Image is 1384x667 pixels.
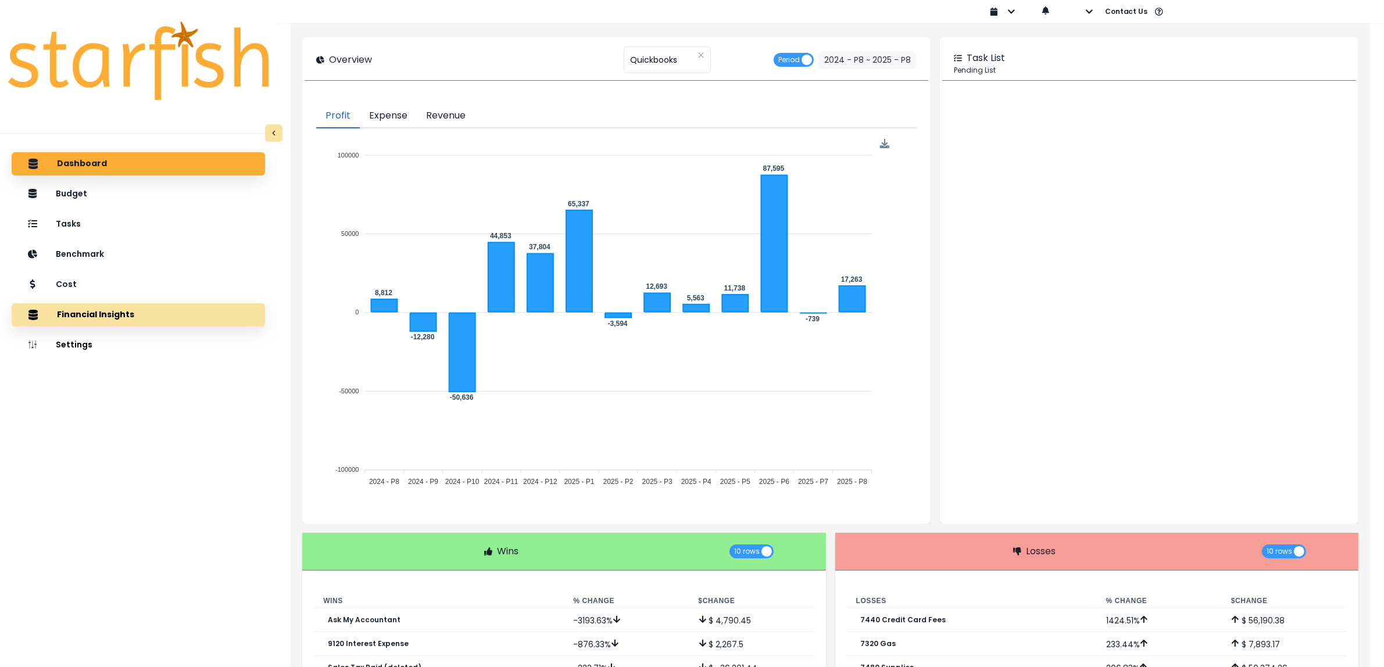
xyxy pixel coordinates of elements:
[564,594,689,608] th: % Change
[689,594,814,608] th: $ Change
[1222,594,1347,608] th: $ Change
[339,388,359,395] tspan: -50000
[689,608,814,632] td: $ 4,790.45
[12,182,265,206] button: Budget
[417,104,475,128] button: Revenue
[1222,632,1347,656] td: $ 7,893.17
[698,49,704,61] button: Clear
[56,249,104,259] p: Benchmark
[760,478,790,486] tspan: 2025 - P6
[880,139,890,149] img: Download Profit
[12,303,265,327] button: Financial Insights
[689,632,814,656] td: $ 2,267.5
[12,213,265,236] button: Tasks
[720,478,750,486] tspan: 2025 - P5
[497,544,518,558] p: Wins
[12,152,265,175] button: Dashboard
[12,243,265,266] button: Benchmark
[698,52,704,59] svg: close
[847,594,1097,608] th: Losses
[12,273,265,296] button: Cost
[799,478,829,486] tspan: 2025 - P7
[341,230,359,237] tspan: 50000
[1097,594,1222,608] th: % Change
[445,478,480,486] tspan: 2024 - P10
[1026,544,1056,558] p: Losses
[861,640,896,648] p: 7320 Gas
[56,279,77,289] p: Cost
[1097,632,1222,656] td: 233.44 %
[408,478,438,486] tspan: 2024 - P9
[56,189,87,199] p: Budget
[360,104,417,128] button: Expense
[564,478,595,486] tspan: 2025 - P1
[954,65,1344,76] p: Pending List
[564,608,689,632] td: -3193.63 %
[564,632,689,656] td: -876.33 %
[967,51,1005,65] p: Task List
[681,478,711,486] tspan: 2025 - P4
[316,104,360,128] button: Profit
[1222,608,1347,632] td: $ 56,190.38
[12,333,265,357] button: Settings
[734,544,760,558] span: 10 rows
[335,467,359,474] tspan: -100000
[328,640,409,648] p: 9120 Interest Expense
[880,139,890,149] div: Menu
[356,309,359,316] tspan: 0
[314,594,564,608] th: Wins
[484,478,518,486] tspan: 2024 - P11
[338,152,359,159] tspan: 100000
[328,616,400,624] p: Ask My Accountant
[861,616,946,624] p: 7440 Credit Card Fees
[603,478,634,486] tspan: 2025 - P2
[329,53,372,67] p: Overview
[1097,608,1222,632] td: 1424.51 %
[778,53,800,67] span: Period
[56,219,81,229] p: Tasks
[818,51,917,69] button: 2024 - P8 ~ 2025 - P8
[523,478,557,486] tspan: 2024 - P12
[57,159,107,169] p: Dashboard
[642,478,673,486] tspan: 2025 - P3
[838,478,868,486] tspan: 2025 - P8
[630,48,677,72] span: Quickbooks
[1267,544,1292,558] span: 10 rows
[369,478,399,486] tspan: 2024 - P8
